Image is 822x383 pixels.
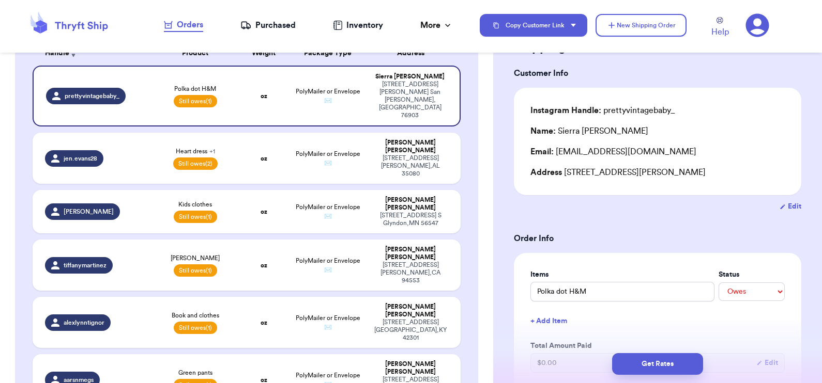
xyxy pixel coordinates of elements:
[373,318,448,342] div: [STREET_ADDRESS] [GEOGRAPHIC_DATA] , KY 42301
[514,67,801,79] h3: Customer Info
[164,19,203,32] a: Orders
[780,201,801,212] button: Edit
[711,17,729,38] a: Help
[373,81,447,119] div: [STREET_ADDRESS][PERSON_NAME] San [PERSON_NAME] , [GEOGRAPHIC_DATA] 76903
[261,155,267,162] strong: oz
[174,264,217,277] span: Still owes (1)
[65,92,119,100] span: prettyvintagebaby_
[174,211,217,223] span: Still owes (1)
[172,311,219,320] span: Book and clothes
[373,196,448,212] div: [PERSON_NAME] [PERSON_NAME]
[64,318,104,327] span: alexlynntignor
[530,168,562,177] span: Address
[240,19,296,31] a: Purchased
[526,310,789,332] button: + Add Item
[45,48,69,59] span: Handle
[373,73,447,81] div: Sierra [PERSON_NAME]
[174,95,217,107] span: Still owes (1)
[296,315,360,330] span: PolyMailer or Envelope ✉️
[367,41,461,66] th: Address
[296,204,360,219] span: PolyMailer or Envelope ✉️
[373,154,448,178] div: [STREET_ADDRESS] [PERSON_NAME] , AL 35080
[530,106,601,115] span: Instagram Handle:
[290,41,367,66] th: Package Type
[261,320,267,326] strong: oz
[530,146,785,158] div: [EMAIL_ADDRESS][DOMAIN_NAME]
[64,208,114,216] span: [PERSON_NAME]
[514,232,801,245] h3: Order Info
[64,261,106,269] span: tiffanymartinez
[480,14,587,37] button: Copy Customer Link
[296,151,360,166] span: PolyMailer or Envelope ✉️
[261,262,267,268] strong: oz
[64,154,97,163] span: jen.evans28
[373,246,448,261] div: [PERSON_NAME] [PERSON_NAME]
[530,148,554,156] span: Email:
[373,360,448,376] div: [PERSON_NAME] [PERSON_NAME]
[373,303,448,318] div: [PERSON_NAME] [PERSON_NAME]
[69,47,78,59] button: Sort ascending
[596,14,687,37] button: New Shipping Order
[711,26,729,38] span: Help
[164,19,203,31] div: Orders
[530,341,785,351] label: Total Amount Paid
[612,353,703,375] button: Get Rates
[530,125,648,137] div: Sierra [PERSON_NAME]
[530,127,556,135] span: Name:
[530,104,675,117] div: prettyvintagebaby_
[296,88,360,104] span: PolyMailer or Envelope ✉️
[174,322,217,334] span: Still owes (1)
[530,166,785,179] div: [STREET_ADDRESS][PERSON_NAME]
[261,93,267,99] strong: oz
[238,41,289,66] th: Weight
[178,200,212,209] span: Kids clothes
[261,209,267,215] strong: oz
[296,258,360,273] span: PolyMailer or Envelope ✉️
[333,19,383,31] a: Inventory
[420,19,453,31] div: More
[261,377,267,383] strong: oz
[173,157,218,170] span: Still owes (2)
[153,41,238,66] th: Product
[719,269,785,280] label: Status
[373,261,448,284] div: [STREET_ADDRESS] [PERSON_NAME] , CA 94553
[209,148,215,154] span: + 1
[530,269,714,280] label: Items
[176,147,215,155] span: Heart dress
[174,85,216,93] span: Polka dot H&M
[178,369,212,377] span: Green pants
[373,139,448,154] div: [PERSON_NAME] [PERSON_NAME]
[373,212,448,227] div: [STREET_ADDRESS] S Glyndon , MN 56547
[171,254,220,262] span: [PERSON_NAME]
